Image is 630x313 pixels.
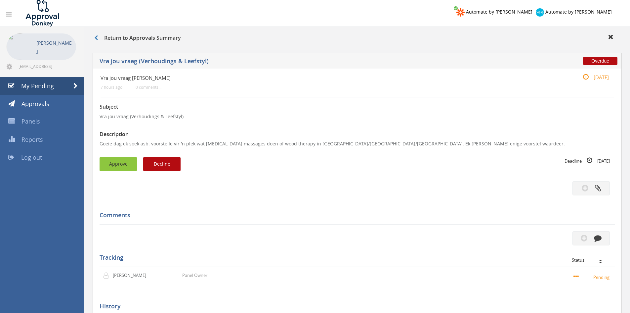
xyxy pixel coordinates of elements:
h5: Comments [100,212,610,219]
p: [PERSON_NAME] [36,39,73,55]
h5: Vra jou vraag (Verhoudings & Leefstyl) [100,58,461,66]
h4: Vra jou vraag [PERSON_NAME] [101,75,528,81]
h5: Tracking [100,254,610,261]
h3: Return to Approvals Summary [94,35,181,41]
img: xero-logo.png [536,8,544,17]
small: 7 hours ago [101,85,122,90]
span: Reports [21,135,43,143]
img: zapier-logomark.png [456,8,465,17]
small: 0 comments... [136,85,161,90]
span: Automate by [PERSON_NAME] [466,9,532,15]
p: Panel Owner [182,272,207,279]
p: [PERSON_NAME] [113,272,151,279]
span: Panels [21,117,40,125]
button: Decline [143,157,181,171]
p: Vra jou vraag (Verhoudings & Leefstyl) [100,113,615,120]
p: Goeie dag ek soek asb. voorstelle vir 'n plek wat [MEDICAL_DATA] massages doen of wood therapy in... [100,140,615,147]
span: Approvals [21,100,49,108]
small: Pending [573,273,611,281]
small: [DATE] [576,74,609,81]
span: [EMAIL_ADDRESS][DOMAIN_NAME] [19,64,75,69]
span: Log out [21,153,42,161]
span: Automate by [PERSON_NAME] [545,9,612,15]
small: Deadline [DATE] [565,157,610,164]
h5: History [100,303,610,310]
h3: Subject [100,104,615,110]
span: My Pending [21,82,54,90]
h3: Description [100,131,615,137]
div: Status [572,258,610,262]
button: Approve [100,157,137,171]
img: user-icon.png [103,272,113,279]
span: Overdue [583,57,617,65]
